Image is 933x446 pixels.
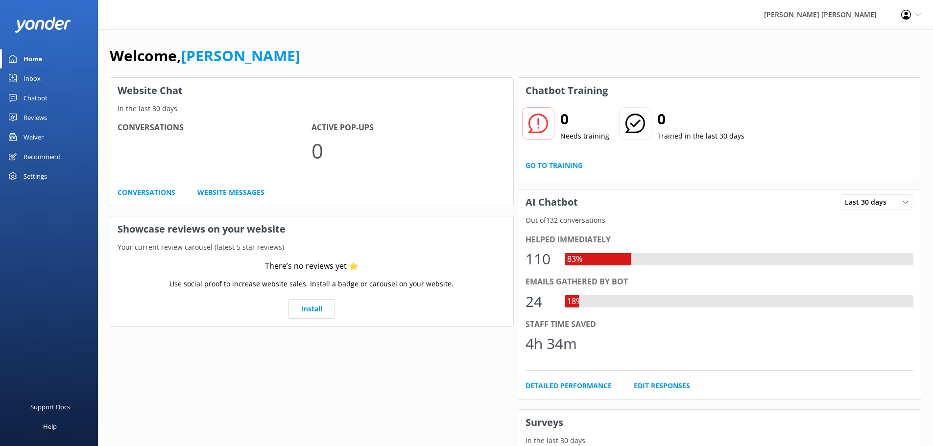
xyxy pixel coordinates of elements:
[24,166,47,186] div: Settings
[518,435,921,446] p: In the last 30 days
[169,279,454,289] p: Use social proof to increase website sales. Install a badge or carousel on your website.
[634,380,690,391] a: Edit Responses
[526,160,583,171] a: Go to Training
[526,290,555,313] div: 24
[110,103,513,114] p: In the last 30 days
[518,189,585,215] h3: AI Chatbot
[24,108,47,127] div: Reviews
[110,242,513,253] p: Your current review carousel (latest 5 star reviews)
[24,127,44,147] div: Waiver
[526,234,914,246] div: Helped immediately
[526,276,914,288] div: Emails gathered by bot
[311,134,505,167] p: 0
[657,107,744,131] h2: 0
[24,88,48,108] div: Chatbot
[181,46,300,66] a: [PERSON_NAME]
[197,187,264,198] a: Website Messages
[288,299,335,319] a: Install
[565,253,585,266] div: 83%
[30,397,70,417] div: Support Docs
[526,247,555,271] div: 110
[526,380,612,391] a: Detailed Performance
[118,187,175,198] a: Conversations
[15,17,71,33] img: yonder-white-logo.png
[518,215,921,226] p: Out of 132 conversations
[526,332,577,355] div: 4h 34m
[565,295,585,308] div: 18%
[110,78,513,103] h3: Website Chat
[560,107,609,131] h2: 0
[518,78,615,103] h3: Chatbot Training
[311,121,505,134] h4: Active Pop-ups
[526,318,914,331] div: Staff time saved
[560,131,609,141] p: Needs training
[110,216,513,242] h3: Showcase reviews on your website
[265,260,359,273] div: There’s no reviews yet ⭐
[657,131,744,141] p: Trained in the last 30 days
[24,49,43,69] div: Home
[118,121,311,134] h4: Conversations
[43,417,57,436] div: Help
[518,410,921,435] h3: Surveys
[24,147,61,166] div: Recommend
[845,197,892,208] span: Last 30 days
[110,44,300,68] h1: Welcome,
[24,69,41,88] div: Inbox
